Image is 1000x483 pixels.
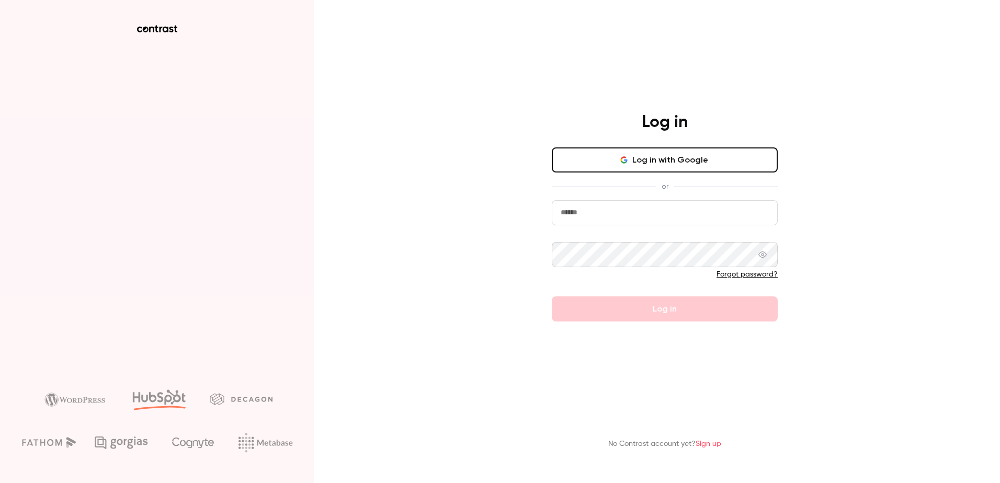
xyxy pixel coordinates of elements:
[696,440,721,447] a: Sign up
[210,393,272,405] img: decagon
[552,147,778,172] button: Log in with Google
[717,271,778,278] a: Forgot password?
[656,181,674,192] span: or
[642,112,688,133] h4: Log in
[608,439,721,450] p: No Contrast account yet?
